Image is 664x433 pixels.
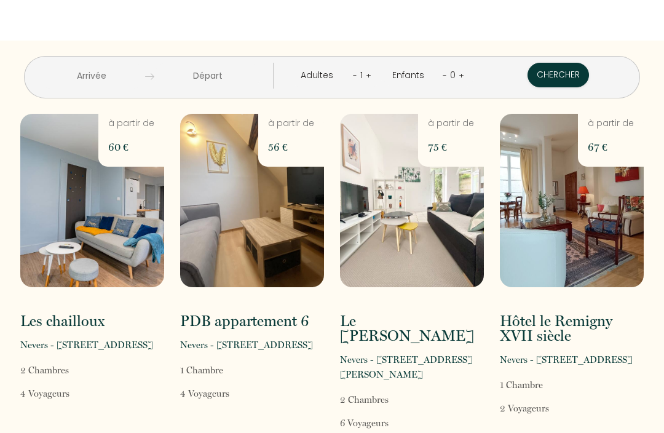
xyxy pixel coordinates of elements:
p: 4 Voyageur [20,386,69,401]
img: rental-image [340,114,484,287]
h2: Le [PERSON_NAME] [340,314,484,343]
p: 60 € [108,138,154,156]
h2: Hôtel le Remigny XVII siècle [500,314,644,343]
p: à partir de [268,116,314,130]
h2: Les chailloux [20,314,105,328]
p: 6 Voyageur [340,416,389,431]
p: 4 Voyageur [180,386,229,401]
p: 1 Chambre [180,363,229,378]
div: Adultes [301,68,338,82]
input: Arrivée [39,63,145,89]
p: Nevers - [STREET_ADDRESS] [20,338,153,352]
img: rental-image [20,114,164,287]
p: 75 € [428,138,474,156]
span: s [385,418,389,429]
p: 2 Chambre [340,392,389,407]
span: s [226,388,229,399]
p: à partir de [428,116,474,130]
p: Nevers - [STREET_ADDRESS][PERSON_NAME] [340,352,484,382]
div: 1 [357,65,366,85]
p: 1 Chambre [500,378,549,392]
span: s [66,388,69,399]
p: Nevers - [STREET_ADDRESS] [500,352,633,367]
div: Enfants [392,68,429,82]
img: rental-image [180,114,324,287]
a: + [366,70,371,81]
p: à partir de [588,116,634,130]
img: rental-image [500,114,644,287]
span: s [385,394,389,405]
input: Départ [154,63,261,89]
div: 0 [447,65,459,85]
p: 67 € [588,138,634,156]
a: + [459,70,464,81]
img: guests [145,72,154,81]
p: 2 Chambre [20,363,69,378]
p: Nevers - [STREET_ADDRESS] [180,338,313,352]
a: - [353,70,357,81]
p: 56 € [268,138,314,156]
p: à partir de [108,116,154,130]
p: 2 Voyageur [500,401,549,416]
span: s [65,365,69,376]
h2: PDB appartement 6 [180,314,309,328]
button: Chercher [528,63,589,87]
span: s [545,403,549,414]
a: - [443,70,447,81]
